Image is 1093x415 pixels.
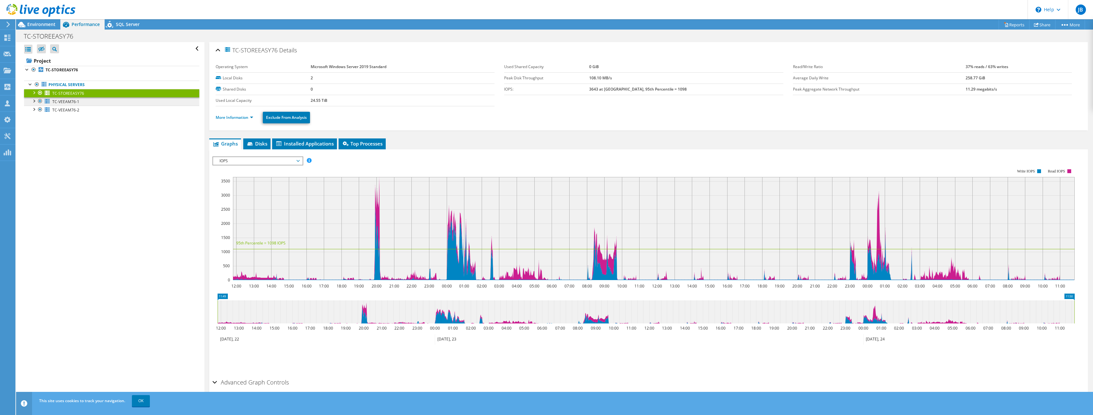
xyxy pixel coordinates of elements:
[769,325,779,331] text: 19:00
[1055,20,1085,30] a: More
[342,140,383,147] span: Top Processes
[24,89,199,97] a: TC-STOREEASY76
[793,64,966,70] label: Read/Write Ratio
[1017,169,1035,173] text: Write IOPS
[680,325,690,331] text: 14:00
[223,263,230,269] text: 500
[311,75,313,81] b: 2
[359,325,369,331] text: 20:00
[216,115,253,120] a: More Information
[484,325,494,331] text: 03:00
[221,249,230,254] text: 1000
[810,283,820,289] text: 21:00
[24,66,199,74] a: TC-STOREEASY76
[52,91,84,96] span: TC-STOREEASY76
[564,283,574,289] text: 07:00
[1020,283,1030,289] text: 09:00
[589,64,599,69] b: 0 GiB
[950,283,960,289] text: 05:00
[999,20,1029,30] a: Reports
[212,376,289,389] h2: Advanced Graph Controls
[537,325,547,331] text: 06:00
[216,75,311,81] label: Local Disks
[221,207,230,212] text: 2500
[787,325,797,331] text: 20:00
[687,283,697,289] text: 14:00
[589,86,687,92] b: 3643 at [GEOGRAPHIC_DATA], 95th Percentile = 1098
[270,325,280,331] text: 15:00
[740,283,750,289] text: 17:00
[1076,4,1086,15] span: JB
[228,277,230,283] text: 0
[880,283,890,289] text: 01:00
[231,283,241,289] text: 12:00
[212,140,238,147] span: Graphs
[930,325,940,331] text: 04:00
[1029,20,1055,30] a: Share
[968,283,977,289] text: 06:00
[442,283,452,289] text: 00:00
[966,86,997,92] b: 11.29 megabits/s
[652,283,662,289] text: 12:00
[840,325,850,331] text: 23:00
[983,325,993,331] text: 07:00
[529,283,539,289] text: 05:00
[555,325,565,331] text: 07:00
[394,325,404,331] text: 22:00
[634,283,644,289] text: 11:00
[448,325,458,331] text: 01:00
[459,283,469,289] text: 01:00
[311,86,313,92] b: 0
[793,75,966,81] label: Average Daily Write
[477,283,487,289] text: 02:00
[504,64,589,70] label: Used Shared Capacity
[221,192,230,198] text: 3000
[792,283,802,289] text: 20:00
[734,325,744,331] text: 17:00
[224,46,278,54] span: TC-STOREEASY76
[389,283,399,289] text: 21:00
[751,325,761,331] text: 18:00
[21,33,83,40] h1: TC-STOREEASY76
[412,325,422,331] text: 23:00
[705,283,715,289] text: 15:00
[1001,325,1011,331] text: 08:00
[775,283,785,289] text: 19:00
[319,283,329,289] text: 17:00
[793,86,966,93] label: Peak Aggregate Network Throughput
[662,325,672,331] text: 13:00
[1003,283,1013,289] text: 08:00
[216,157,299,165] span: IOPS
[589,75,612,81] b: 108.10 MB/s
[466,325,476,331] text: 02:00
[898,283,908,289] text: 02:00
[876,325,886,331] text: 01:00
[591,325,601,331] text: 09:00
[216,64,311,70] label: Operating System
[116,21,140,27] span: SQL Server
[132,395,150,407] a: OK
[24,81,199,89] a: Physical Servers
[948,325,958,331] text: 05:00
[279,46,297,54] span: Details
[894,325,904,331] text: 02:00
[845,283,855,289] text: 23:00
[933,283,942,289] text: 04:00
[617,283,627,289] text: 10:00
[582,283,592,289] text: 08:00
[263,112,310,123] a: Exclude From Analysis
[27,21,56,27] span: Environment
[519,325,529,331] text: 05:00
[302,283,312,289] text: 16:00
[858,325,868,331] text: 00:00
[757,283,767,289] text: 18:00
[609,325,619,331] text: 10:00
[626,325,636,331] text: 11:00
[52,99,79,104] span: TC-VEEAM76-1
[985,283,995,289] text: 07:00
[698,325,708,331] text: 15:00
[430,325,440,331] text: 00:00
[311,98,327,103] b: 24.55 TiB
[1019,325,1029,331] text: 09:00
[827,283,837,289] text: 22:00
